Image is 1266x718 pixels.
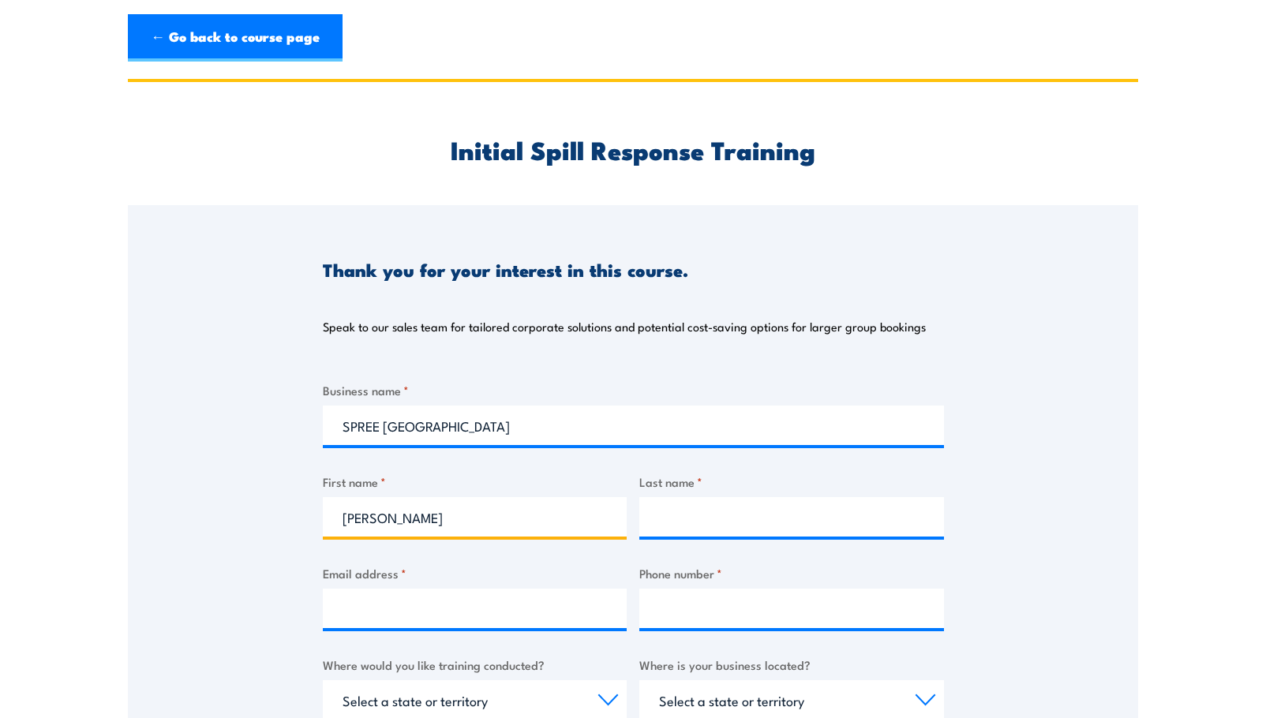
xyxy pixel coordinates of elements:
[323,473,627,491] label: First name
[323,138,944,160] h2: Initial Spill Response Training
[639,473,944,491] label: Last name
[323,656,627,674] label: Where would you like training conducted?
[323,319,926,335] p: Speak to our sales team for tailored corporate solutions and potential cost-saving options for la...
[128,14,343,62] a: ← Go back to course page
[639,656,944,674] label: Where is your business located?
[639,564,944,582] label: Phone number
[323,564,627,582] label: Email address
[323,381,944,399] label: Business name
[323,260,688,279] h3: Thank you for your interest in this course.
